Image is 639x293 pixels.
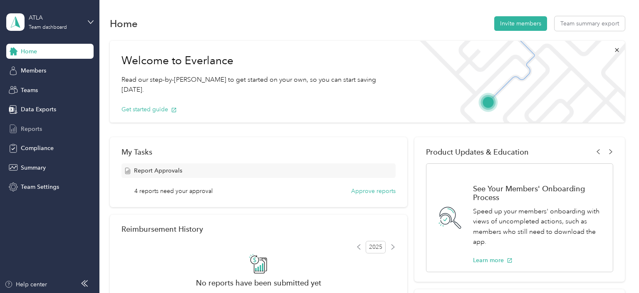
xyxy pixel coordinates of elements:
span: 2025 [366,241,386,253]
h1: Home [110,19,138,28]
span: Team Settings [21,183,59,191]
span: Reports [21,125,42,133]
h2: No reports have been submitted yet [121,278,396,287]
p: Speed up your members' onboarding with views of uncompleted actions, such as members who still ne... [473,206,604,247]
h2: Reimbursement History [121,225,203,233]
span: Report Approvals [134,166,182,175]
iframe: Everlance-gr Chat Button Frame [592,246,639,293]
div: My Tasks [121,148,396,156]
span: 4 reports need your approval [134,187,213,195]
h1: Welcome to Everlance [121,54,400,68]
img: Welcome to everlance [411,41,625,123]
span: Members [21,66,46,75]
h1: See Your Members' Onboarding Process [473,184,604,202]
div: ATLA [29,13,81,22]
span: Compliance [21,144,54,153]
button: Invite members [494,16,547,31]
span: Teams [21,86,38,95]
span: Home [21,47,37,56]
button: Team summary export [555,16,625,31]
button: Get started guide [121,105,177,114]
span: Summary [21,163,46,172]
span: Product Updates & Education [426,148,529,156]
div: Team dashboard [29,25,67,30]
span: Data Exports [21,105,56,114]
button: Approve reports [351,187,396,195]
button: Learn more [473,256,513,265]
p: Read our step-by-[PERSON_NAME] to get started on your own, so you can start saving [DATE]. [121,75,400,95]
button: Help center [5,280,47,289]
